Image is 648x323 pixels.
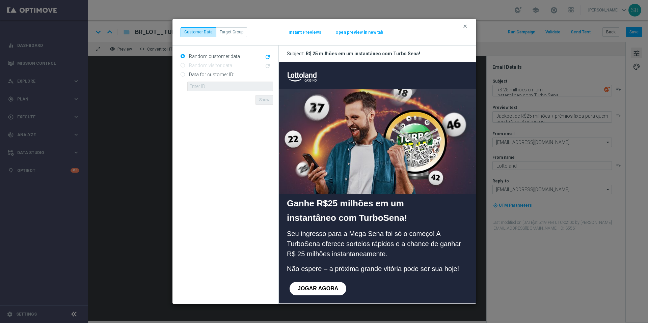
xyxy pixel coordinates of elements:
[255,95,273,105] button: Show
[187,53,240,59] label: Random customer data
[265,54,271,60] i: refresh
[187,82,273,91] input: Enter ID
[287,51,306,57] span: Subject:
[181,27,247,37] div: ...
[462,24,468,29] i: clear
[8,136,125,146] span: Ganhe R$25 milhões em um
[8,151,128,161] span: instantâneo com TurboSena!
[306,51,420,57] div: R$ 25 milhões em um instantâneo com Turbo Sena!
[181,27,216,37] button: Customer Data
[216,27,247,37] button: Target Group
[19,224,59,229] span: JOGAR AGORA
[8,9,38,20] img: Lottoland
[8,202,189,212] p: Não espere – a próxima grande vitória pode ser sua hoje!
[264,53,273,61] button: refresh
[288,30,322,35] button: Instant Previews
[335,30,383,35] button: Open preview in new tab
[462,23,470,29] button: clear
[187,71,234,78] label: Data for customer ID:
[11,224,67,229] a: JOGAR AGORA
[8,167,189,197] p: Seu ingresso para a Mega Sena foi só o começo! A TurboSena oferece sorteios rápidos e a chance de...
[187,62,232,68] label: Random visitor data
